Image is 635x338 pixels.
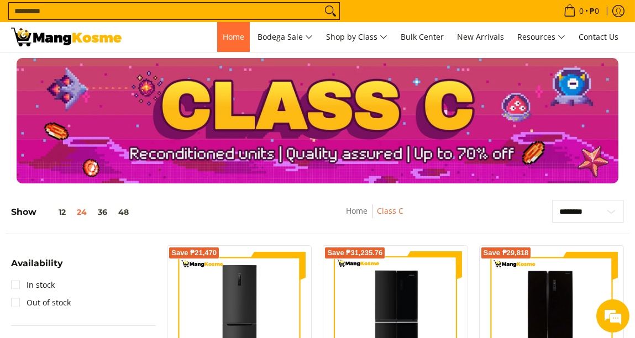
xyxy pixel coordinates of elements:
[326,30,387,44] span: Shop by Class
[11,28,122,46] img: Class C Home &amp; Business Appliances: Up to 70% Off l Mang Kosme
[11,294,71,311] a: Out of stock
[322,3,339,19] button: Search
[36,208,71,216] button: 12
[11,207,134,218] h5: Show
[573,22,624,52] a: Contact Us
[588,7,601,15] span: ₱0
[113,208,134,216] button: 48
[133,22,624,52] nav: Main Menu
[223,31,244,42] span: Home
[171,250,217,256] span: Save ₱21,470
[377,205,403,216] a: Class C
[217,22,250,52] a: Home
[258,30,313,44] span: Bodega Sale
[512,22,571,52] a: Resources
[579,31,618,42] span: Contact Us
[395,22,449,52] a: Bulk Center
[252,22,318,52] a: Bodega Sale
[321,22,393,52] a: Shop by Class
[452,22,510,52] a: New Arrivals
[327,250,382,256] span: Save ₱31,235.76
[484,250,529,256] span: Save ₱29,818
[71,208,92,216] button: 24
[11,259,62,276] summary: Open
[578,7,585,15] span: 0
[517,30,565,44] span: Resources
[346,205,368,216] a: Home
[401,31,444,42] span: Bulk Center
[11,259,62,268] span: Availability
[457,31,504,42] span: New Arrivals
[560,5,602,17] span: •
[286,204,463,229] nav: Breadcrumbs
[11,276,55,294] a: In stock
[92,208,113,216] button: 36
